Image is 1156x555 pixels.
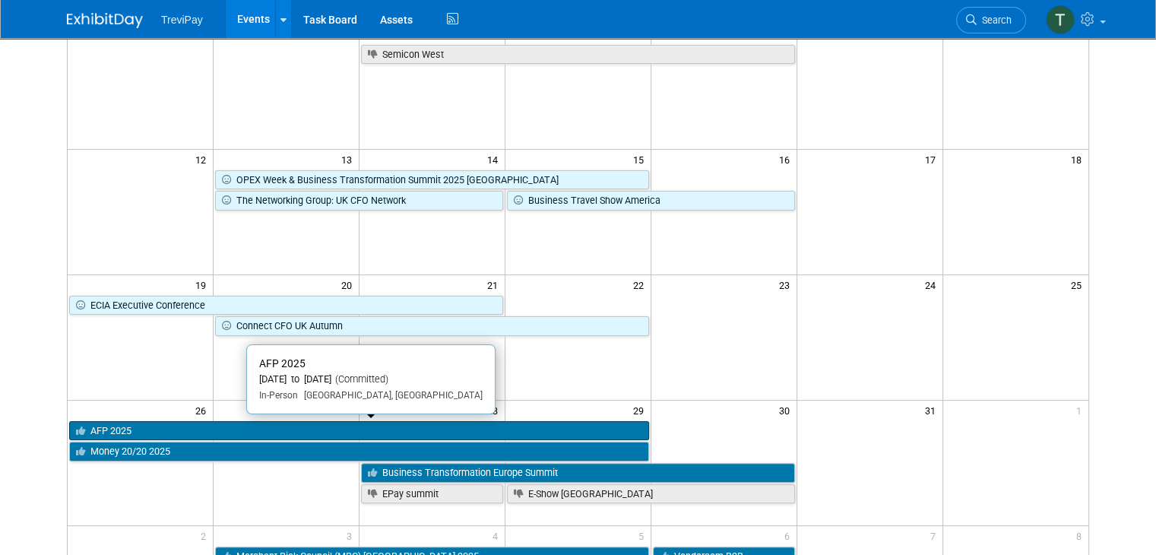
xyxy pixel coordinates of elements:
[923,401,942,420] span: 31
[331,373,388,385] span: (Committed)
[491,526,505,545] span: 4
[340,275,359,294] span: 20
[361,463,795,483] a: Business Transformation Europe Summit
[637,526,651,545] span: 5
[345,526,359,545] span: 3
[507,484,795,504] a: E-Show [GEOGRAPHIC_DATA]
[783,526,797,545] span: 6
[956,7,1026,33] a: Search
[215,191,503,211] a: The Networking Group: UK CFO Network
[194,401,213,420] span: 26
[507,191,795,211] a: Business Travel Show America
[215,316,649,336] a: Connect CFO UK Autumn
[67,13,143,28] img: ExhibitDay
[69,296,503,316] a: ECIA Executive Conference
[199,526,213,545] span: 2
[929,526,942,545] span: 7
[1069,275,1088,294] span: 25
[361,45,795,65] a: Semicon West
[259,390,298,401] span: In-Person
[259,357,306,369] span: AFP 2025
[161,14,203,26] span: TreviPay
[486,275,505,294] span: 21
[1075,526,1088,545] span: 8
[778,275,797,294] span: 23
[486,150,505,169] span: 14
[632,401,651,420] span: 29
[778,401,797,420] span: 30
[194,275,213,294] span: 19
[778,150,797,169] span: 16
[632,275,651,294] span: 22
[1046,5,1075,34] img: Tara DePaepe
[194,150,213,169] span: 12
[215,170,649,190] a: OPEX Week & Business Transformation Summit 2025 [GEOGRAPHIC_DATA]
[298,390,483,401] span: [GEOGRAPHIC_DATA], [GEOGRAPHIC_DATA]
[923,275,942,294] span: 24
[361,484,503,504] a: EPay summit
[1075,401,1088,420] span: 1
[632,150,651,169] span: 15
[1069,150,1088,169] span: 18
[923,150,942,169] span: 17
[259,373,483,386] div: [DATE] to [DATE]
[977,14,1012,26] span: Search
[69,421,649,441] a: AFP 2025
[340,150,359,169] span: 13
[69,442,649,461] a: Money 20/20 2025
